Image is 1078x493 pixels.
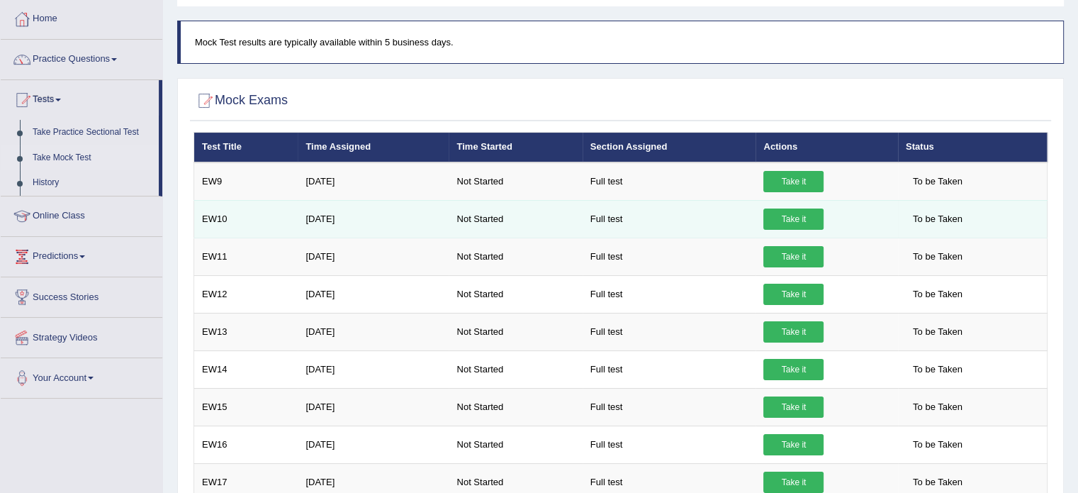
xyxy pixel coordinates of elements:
td: Full test [583,238,756,275]
span: To be Taken [906,171,970,192]
span: To be Taken [906,397,970,418]
td: EW16 [194,426,298,463]
a: Take it [763,284,824,305]
th: Status [898,133,1048,162]
span: To be Taken [906,209,970,230]
td: Not Started [449,313,582,350]
td: [DATE] [298,313,449,350]
td: Not Started [449,200,582,238]
a: Take it [763,321,824,343]
td: Full test [583,313,756,350]
td: Full test [583,350,756,388]
td: Full test [583,162,756,201]
a: Strategy Videos [1,318,162,353]
td: Not Started [449,162,582,201]
a: Predictions [1,237,162,272]
td: Full test [583,388,756,426]
td: Not Started [449,238,582,275]
span: To be Taken [906,359,970,380]
td: [DATE] [298,426,449,463]
a: History [26,170,159,196]
td: Not Started [449,350,582,388]
a: Take Mock Test [26,145,159,171]
td: EW14 [194,350,298,388]
td: EW15 [194,388,298,426]
td: Full test [583,200,756,238]
td: Not Started [449,388,582,426]
a: Success Stories [1,277,162,313]
a: Take it [763,171,824,192]
td: [DATE] [298,200,449,238]
td: EW12 [194,275,298,313]
td: EW9 [194,162,298,201]
a: Take it [763,359,824,380]
a: Take it [763,434,824,455]
span: To be Taken [906,246,970,267]
a: Take it [763,472,824,493]
a: Your Account [1,358,162,394]
span: To be Taken [906,472,970,493]
td: EW13 [194,313,298,350]
td: [DATE] [298,350,449,388]
th: Time Started [449,133,582,162]
th: Time Assigned [298,133,449,162]
span: To be Taken [906,321,970,343]
a: Take Practice Sectional Test [26,120,159,145]
td: [DATE] [298,162,449,201]
td: Not Started [449,426,582,463]
a: Practice Questions [1,40,162,75]
td: Full test [583,275,756,313]
a: Tests [1,80,159,116]
h2: Mock Exams [193,90,288,111]
td: Full test [583,426,756,463]
a: Take it [763,209,824,230]
th: Section Assigned [583,133,756,162]
a: Take it [763,246,824,267]
span: To be Taken [906,434,970,455]
td: [DATE] [298,388,449,426]
a: Online Class [1,196,162,232]
th: Test Title [194,133,298,162]
td: [DATE] [298,275,449,313]
a: Take it [763,397,824,418]
th: Actions [756,133,897,162]
span: To be Taken [906,284,970,305]
p: Mock Test results are typically available within 5 business days. [195,35,1049,49]
td: [DATE] [298,238,449,275]
td: Not Started [449,275,582,313]
td: EW10 [194,200,298,238]
td: EW11 [194,238,298,275]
